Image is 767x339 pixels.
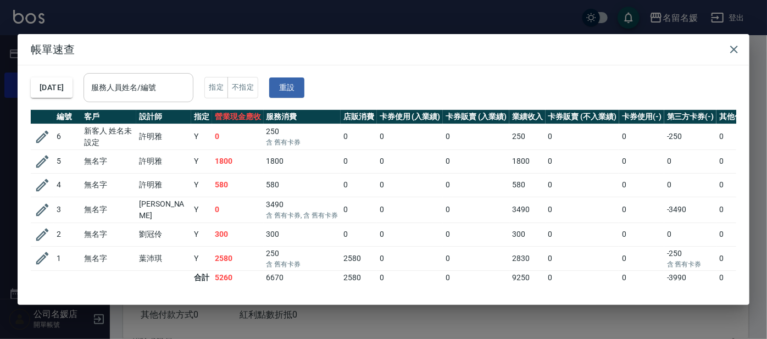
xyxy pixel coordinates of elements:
[227,77,258,98] button: 不指定
[619,173,664,197] td: 0
[619,124,664,149] td: 0
[443,223,509,246] td: 0
[546,223,619,246] td: 0
[264,149,341,173] td: 1800
[377,246,443,270] td: 0
[136,124,191,149] td: 許明雅
[269,77,304,98] button: 重設
[341,270,377,285] td: 2580
[54,173,81,197] td: 4
[266,137,338,147] p: 含 舊有卡券
[377,173,443,197] td: 0
[18,34,749,65] h2: 帳單速查
[509,124,546,149] td: 250
[443,197,509,223] td: 0
[264,246,341,270] td: 250
[81,197,136,223] td: 無名字
[212,173,264,197] td: 580
[377,124,443,149] td: 0
[664,270,717,285] td: -3990
[546,124,619,149] td: 0
[81,173,136,197] td: 無名字
[377,270,443,285] td: 0
[191,124,212,149] td: Y
[546,110,619,124] th: 卡券販賣 (不入業績)
[509,197,546,223] td: 3490
[212,110,264,124] th: 營業現金應收
[54,149,81,173] td: 5
[546,270,619,285] td: 0
[81,223,136,246] td: 無名字
[266,259,338,269] p: 含 舊有卡券
[212,124,264,149] td: 0
[212,197,264,223] td: 0
[509,246,546,270] td: 2830
[191,110,212,124] th: 指定
[377,197,443,223] td: 0
[212,246,264,270] td: 2580
[546,197,619,223] td: 0
[341,110,377,124] th: 店販消費
[264,223,341,246] td: 300
[443,270,509,285] td: 0
[377,223,443,246] td: 0
[443,110,509,124] th: 卡券販賣 (入業績)
[546,149,619,173] td: 0
[509,110,546,124] th: 業績收入
[204,77,228,98] button: 指定
[264,197,341,223] td: 3490
[264,173,341,197] td: 580
[443,173,509,197] td: 0
[664,149,717,173] td: 0
[341,223,377,246] td: 0
[54,223,81,246] td: 2
[54,124,81,149] td: 6
[81,149,136,173] td: 無名字
[341,246,377,270] td: 2580
[667,259,714,269] p: 含 舊有卡券
[81,124,136,149] td: 新客人 姓名未設定
[664,246,717,270] td: -250
[546,246,619,270] td: 0
[212,149,264,173] td: 1800
[191,197,212,223] td: Y
[264,110,341,124] th: 服務消費
[619,223,664,246] td: 0
[136,246,191,270] td: 葉沛琪
[443,149,509,173] td: 0
[191,173,212,197] td: Y
[136,223,191,246] td: 劉冠伶
[212,270,264,285] td: 5260
[664,124,717,149] td: -250
[191,223,212,246] td: Y
[619,246,664,270] td: 0
[619,149,664,173] td: 0
[664,223,717,246] td: 0
[341,197,377,223] td: 0
[191,270,212,285] td: 合計
[264,124,341,149] td: 250
[191,149,212,173] td: Y
[509,149,546,173] td: 1800
[264,270,341,285] td: 6670
[546,173,619,197] td: 0
[509,173,546,197] td: 580
[443,124,509,149] td: 0
[341,173,377,197] td: 0
[509,270,546,285] td: 9250
[266,210,338,220] p: 含 舊有卡券, 含 舊有卡券
[443,246,509,270] td: 0
[664,110,717,124] th: 第三方卡券(-)
[619,110,664,124] th: 卡券使用(-)
[212,223,264,246] td: 300
[619,197,664,223] td: 0
[31,77,73,98] button: [DATE]
[54,246,81,270] td: 1
[377,149,443,173] td: 0
[664,173,717,197] td: 0
[54,197,81,223] td: 3
[136,197,191,223] td: [PERSON_NAME]
[81,110,136,124] th: 客戶
[509,223,546,246] td: 300
[81,246,136,270] td: 無名字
